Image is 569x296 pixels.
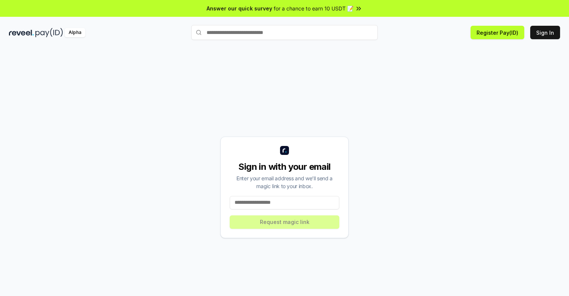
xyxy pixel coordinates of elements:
img: pay_id [35,28,63,37]
img: logo_small [280,146,289,155]
img: reveel_dark [9,28,34,37]
button: Register Pay(ID) [471,26,524,39]
div: Enter your email address and we’ll send a magic link to your inbox. [230,174,339,190]
span: Answer our quick survey [207,4,272,12]
button: Sign In [530,26,560,39]
div: Alpha [65,28,85,37]
div: Sign in with your email [230,161,339,173]
span: for a chance to earn 10 USDT 📝 [274,4,353,12]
